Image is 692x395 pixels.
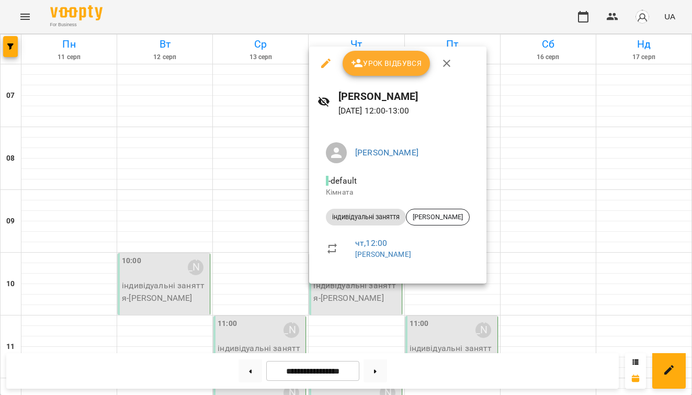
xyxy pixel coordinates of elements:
p: [DATE] 12:00 - 13:00 [338,105,478,117]
button: Урок відбувся [343,51,430,76]
a: [PERSON_NAME] [355,148,418,157]
p: Кімната [326,187,470,198]
h6: [PERSON_NAME] [338,88,478,105]
a: [PERSON_NAME] [355,250,411,258]
span: Урок відбувся [351,57,422,70]
a: чт , 12:00 [355,238,387,248]
span: [PERSON_NAME] [406,212,469,222]
div: [PERSON_NAME] [406,209,470,225]
span: - default [326,176,359,186]
span: індивідуальні заняття [326,212,406,222]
